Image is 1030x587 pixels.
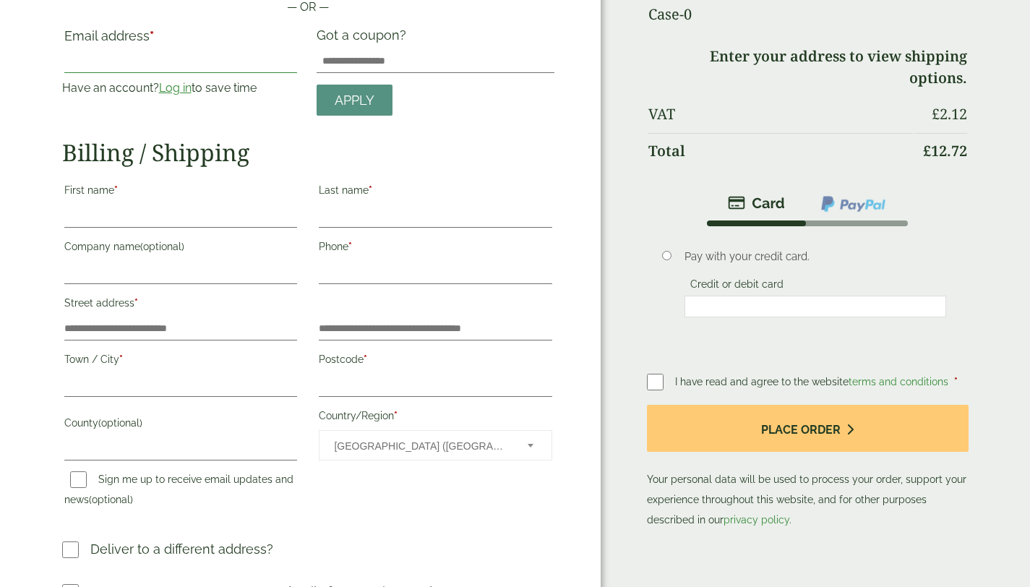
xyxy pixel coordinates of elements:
[90,539,273,559] p: Deliver to a different address?
[317,27,412,50] label: Got a coupon?
[728,194,785,212] img: stripe.png
[923,141,931,160] span: £
[319,180,552,205] label: Last name
[64,236,298,261] label: Company name
[364,354,367,365] abbr: required
[114,184,118,196] abbr: required
[159,81,192,95] a: Log in
[64,413,298,437] label: County
[647,405,968,530] p: Your personal data will be used to process your order, support your experience throughout this we...
[98,417,142,429] span: (optional)
[348,241,352,252] abbr: required
[369,184,372,196] abbr: required
[70,471,87,488] input: Sign me up to receive email updates and news(optional)
[648,39,966,95] td: Enter your address to view shipping options.
[648,97,912,132] th: VAT
[150,28,154,43] abbr: required
[675,376,951,387] span: I have read and agree to the website
[317,85,392,116] a: Apply
[319,236,552,261] label: Phone
[319,406,552,430] label: Country/Region
[64,349,298,374] label: Town / City
[684,278,789,294] label: Credit or debit card
[684,249,946,265] p: Pay with your credit card.
[923,141,967,160] bdi: 12.72
[64,293,298,317] label: Street address
[689,300,942,313] iframe: Secure card payment input frame
[820,194,887,213] img: ppcp-gateway.png
[319,349,552,374] label: Postcode
[849,376,948,387] a: terms and conditions
[62,139,555,166] h2: Billing / Shipping
[64,474,293,510] label: Sign me up to receive email updates and news
[648,133,912,168] th: Total
[134,297,138,309] abbr: required
[119,354,123,365] abbr: required
[647,405,968,452] button: Place order
[334,431,508,461] span: United Kingdom (UK)
[319,430,552,460] span: Country/Region
[64,30,298,50] label: Email address
[335,93,374,108] span: Apply
[140,241,184,252] span: (optional)
[89,494,133,505] span: (optional)
[64,180,298,205] label: First name
[724,514,789,526] a: privacy policy
[932,104,940,124] span: £
[62,80,300,97] p: Have an account? to save time
[954,376,958,387] abbr: required
[394,410,398,421] abbr: required
[932,104,967,124] bdi: 2.12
